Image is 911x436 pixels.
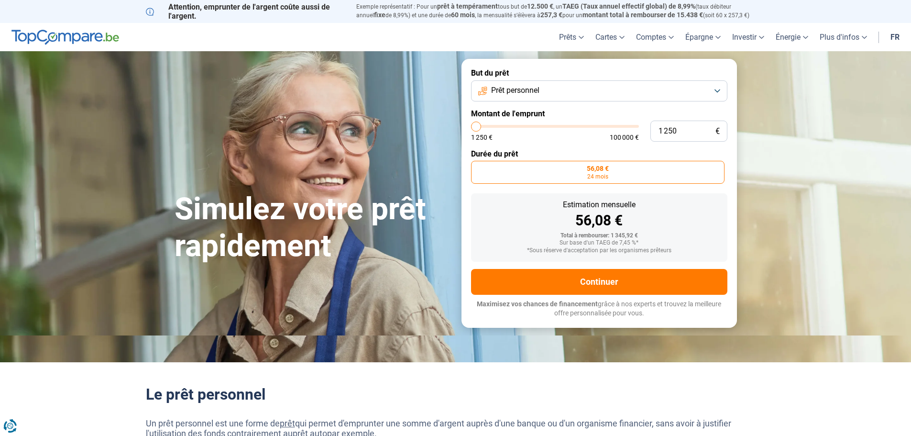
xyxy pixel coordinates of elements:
a: fr [885,23,905,51]
a: Plus d'infos [814,23,873,51]
a: Comptes [630,23,680,51]
span: montant total à rembourser de 15.438 € [582,11,703,19]
span: 257,3 € [540,11,562,19]
label: Durée du prêt [471,149,727,158]
span: 100 000 € [610,134,639,141]
a: prêt [280,418,295,428]
p: Exemple représentatif : Pour un tous but de , un (taux débiteur annuel de 8,99%) et une durée de ... [356,2,766,20]
a: Cartes [590,23,630,51]
button: Prêt personnel [471,80,727,101]
h1: Simulez votre prêt rapidement [175,191,450,265]
a: Investir [726,23,770,51]
span: 24 mois [587,174,608,179]
a: Épargne [680,23,726,51]
span: 60 mois [451,11,475,19]
a: Énergie [770,23,814,51]
div: 56,08 € [479,213,720,228]
div: Total à rembourser: 1 345,92 € [479,233,720,239]
label: But du prêt [471,68,727,78]
p: grâce à nos experts et trouvez la meilleure offre personnalisée pour vous. [471,300,727,318]
p: Attention, emprunter de l'argent coûte aussi de l'argent. [146,2,345,21]
img: TopCompare [11,30,119,45]
div: *Sous réserve d'acceptation par les organismes prêteurs [479,247,720,254]
a: Prêts [553,23,590,51]
span: Maximisez vos chances de financement [477,300,598,308]
label: Montant de l'emprunt [471,109,727,118]
div: Estimation mensuelle [479,201,720,209]
span: Prêt personnel [491,85,539,96]
span: 1 250 € [471,134,493,141]
span: TAEG (Taux annuel effectif global) de 8,99% [562,2,695,10]
span: fixe [374,11,385,19]
span: € [715,127,720,135]
span: prêt à tempérament [437,2,498,10]
button: Continuer [471,269,727,295]
div: Sur base d'un TAEG de 7,45 %* [479,240,720,246]
span: 12.500 € [527,2,553,10]
span: 56,08 € [587,165,609,172]
h2: Le prêt personnel [146,385,766,403]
